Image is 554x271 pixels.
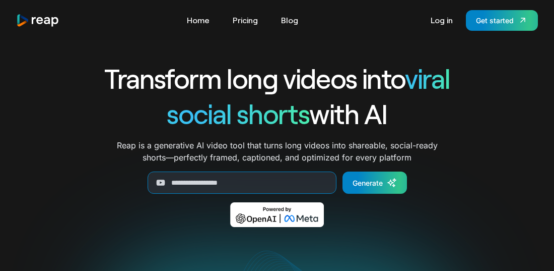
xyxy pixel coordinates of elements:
[342,172,407,194] a: Generate
[16,14,59,27] a: home
[276,12,303,28] a: Blog
[67,172,487,194] form: Generate Form
[426,12,458,28] a: Log in
[228,12,263,28] a: Pricing
[67,96,487,131] h1: with AI
[117,139,438,164] p: Reap is a generative AI video tool that turns long videos into shareable, social-ready shorts—per...
[476,15,514,26] div: Get started
[167,97,309,130] span: social shorts
[67,61,487,96] h1: Transform long videos into
[405,62,450,94] span: viral
[466,10,538,31] a: Get started
[182,12,215,28] a: Home
[353,178,383,188] div: Generate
